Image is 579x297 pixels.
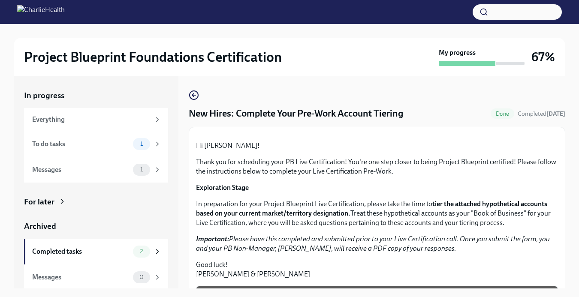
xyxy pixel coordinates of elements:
[196,157,558,176] p: Thank you for scheduling your PB Live Certification! You're one step closer to being Project Blue...
[196,183,249,192] strong: Exploration Stage
[24,131,168,157] a: To do tasks1
[24,48,282,66] h2: Project Blueprint Foundations Certification
[518,110,565,118] span: September 30th, 2025 21:10
[518,110,565,117] span: Completed
[196,141,558,150] p: Hi [PERSON_NAME]!
[32,165,130,174] div: Messages
[196,199,558,228] p: In preparation for your Project Blueprint Live Certification, please take the time to Treat these...
[546,110,565,117] strong: [DATE]
[196,235,550,252] em: Please have this completed and submitted prior to your Live Certification call. Once you submit t...
[189,107,403,120] h4: New Hires: Complete Your Pre-Work Account Tiering
[135,166,148,173] span: 1
[24,221,168,232] a: Archived
[531,49,555,65] h3: 67%
[491,111,514,117] span: Done
[24,108,168,131] a: Everything
[24,157,168,183] a: Messages1
[196,235,229,243] strong: Important:
[135,141,148,147] span: 1
[24,196,54,207] div: For later
[17,5,65,19] img: CharlieHealth
[24,239,168,264] a: Completed tasks2
[196,260,558,279] p: Good luck! [PERSON_NAME] & [PERSON_NAME]
[135,248,148,255] span: 2
[32,273,130,282] div: Messages
[24,264,168,290] a: Messages0
[32,247,130,256] div: Completed tasks
[439,48,476,57] strong: My progress
[134,274,149,280] span: 0
[24,196,168,207] a: For later
[32,115,150,124] div: Everything
[24,90,168,101] a: In progress
[32,139,130,149] div: To do tasks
